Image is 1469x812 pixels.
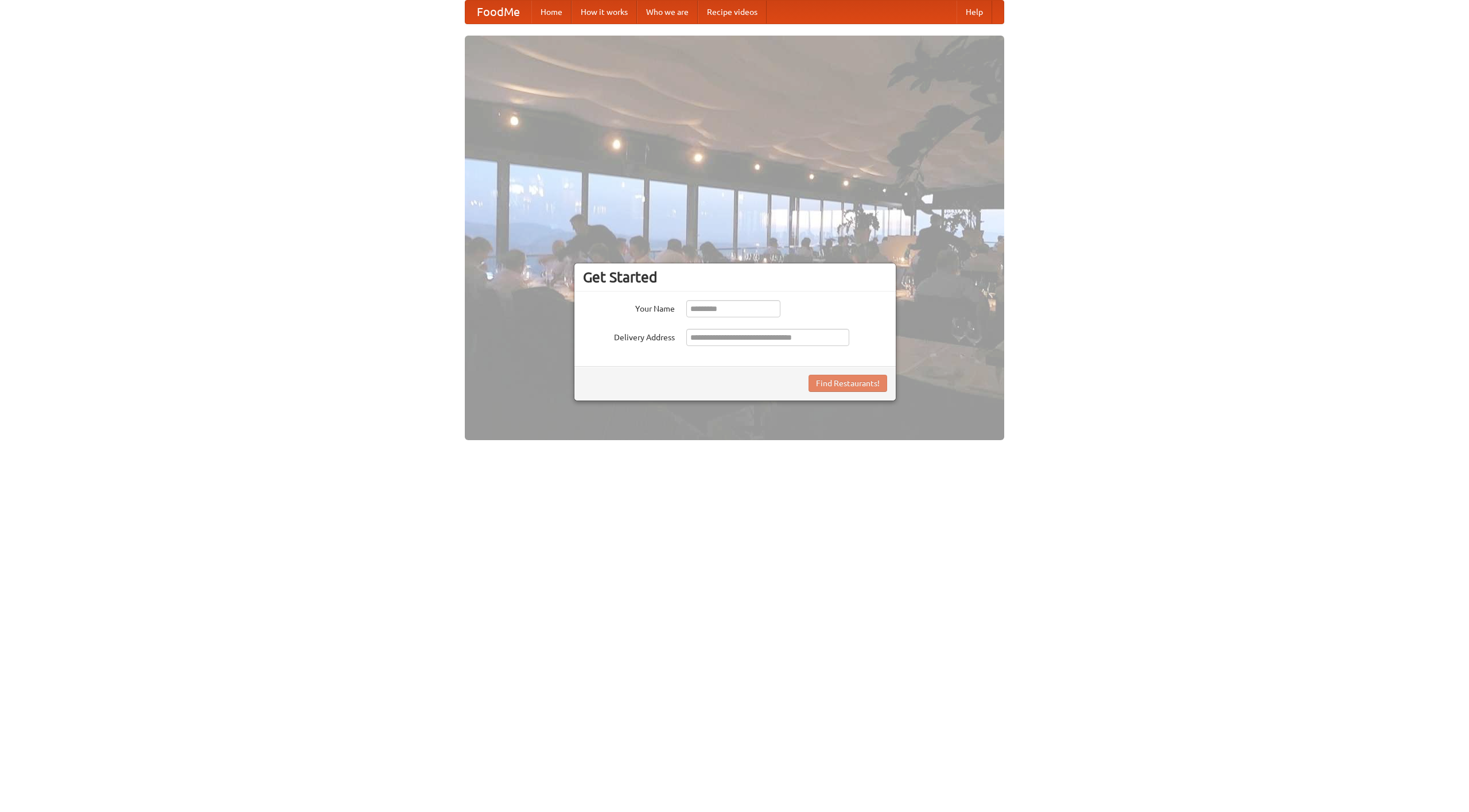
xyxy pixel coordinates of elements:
label: Your Name [583,300,675,314]
a: Who we are [637,1,698,24]
a: FoodMe [465,1,531,24]
label: Delivery Address [583,329,675,343]
a: Recipe videos [698,1,767,24]
button: Find Restaurants! [809,375,887,392]
a: Help [957,1,992,24]
a: How it works [572,1,637,24]
a: Home [531,1,572,24]
h3: Get Started [583,269,887,286]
